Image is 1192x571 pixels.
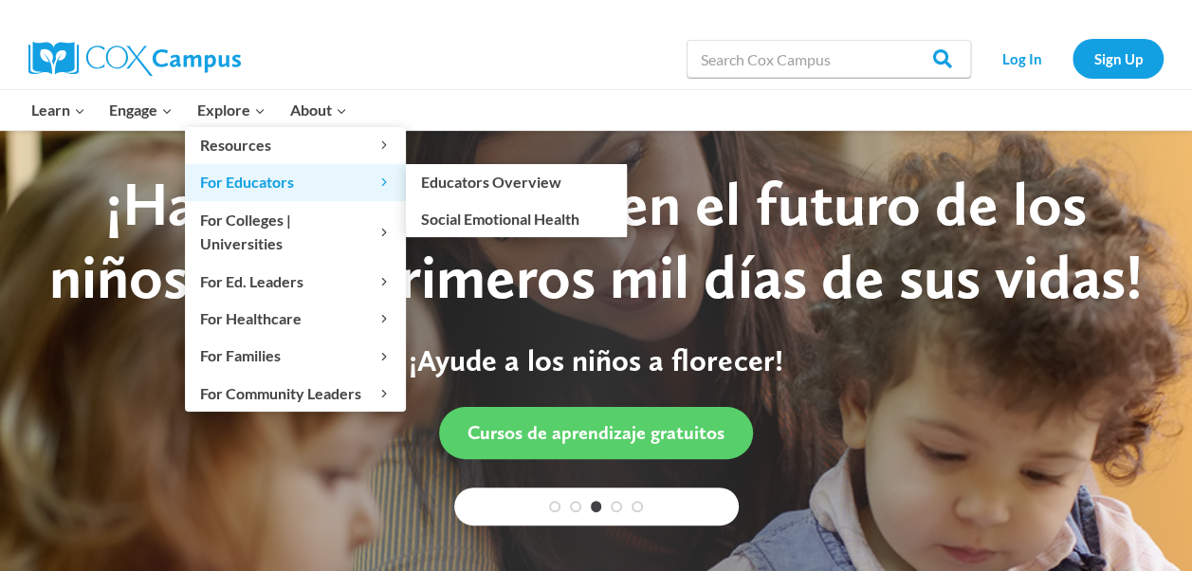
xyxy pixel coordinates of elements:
[185,127,406,163] button: Child menu of Resources
[549,501,560,512] a: 1
[278,90,359,130] button: Child menu of About
[591,501,602,512] a: 3
[406,164,627,200] a: Educators Overview
[611,501,622,512] a: 4
[185,201,406,262] button: Child menu of For Colleges | Universities
[185,164,406,200] button: Child menu of For Educators
[185,263,406,299] button: Child menu of For Ed. Leaders
[981,39,1164,78] nav: Secondary Navigation
[19,90,98,130] button: Child menu of Learn
[632,501,643,512] a: 5
[185,90,278,130] button: Child menu of Explore
[570,501,581,512] a: 2
[185,375,406,411] button: Child menu of For Community Leaders
[468,421,724,444] span: Cursos de aprendizaje gratuitos
[981,39,1063,78] a: Log In
[28,42,241,76] img: Cox Campus
[185,301,406,337] button: Child menu of For Healthcare
[687,40,971,78] input: Search Cox Campus
[38,168,1154,314] div: ¡Haz una diferencia en el futuro de los niños en los primeros mil días de sus vidas!
[185,338,406,374] button: Child menu of For Families
[98,90,186,130] button: Child menu of Engage
[38,342,1154,378] p: ¡Ayude a los niños a florecer!
[19,90,358,130] nav: Primary Navigation
[439,407,753,459] a: Cursos de aprendizaje gratuitos
[1073,39,1164,78] a: Sign Up
[406,200,627,236] a: Social Emotional Health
